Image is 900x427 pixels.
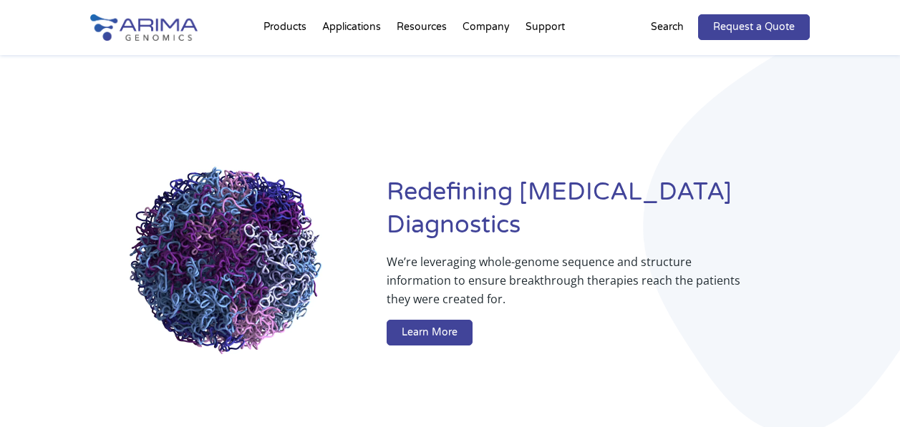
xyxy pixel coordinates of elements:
p: We’re leveraging whole-genome sequence and structure information to ensure breakthrough therapies... [387,252,753,320]
h1: Redefining [MEDICAL_DATA] Diagnostics [387,176,810,252]
p: Search [651,18,684,36]
a: Learn More [387,320,473,345]
img: Arima-Genomics-logo [90,14,198,41]
a: Request a Quote [698,14,810,40]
